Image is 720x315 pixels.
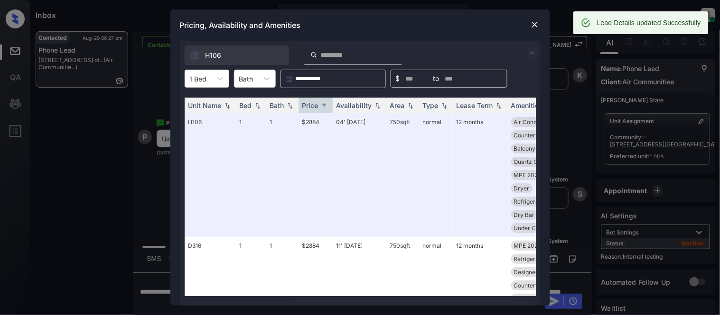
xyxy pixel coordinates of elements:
[406,102,415,109] img: sorting
[514,225,562,232] span: Under Cabinet L...
[514,185,530,192] span: Dryer
[319,102,329,109] img: sorting
[514,269,563,276] span: Designer Cabine...
[386,113,419,237] td: 750 sqft
[170,9,550,41] div: Pricing, Availability and Amenities
[419,113,453,237] td: normal
[373,102,383,109] img: sorting
[333,113,386,237] td: 04' [DATE]
[514,132,563,139] span: Countertops Gra...
[530,20,540,29] img: close
[302,101,318,109] div: Price
[285,102,295,109] img: sorting
[514,198,560,205] span: Refrigerator Wi...
[299,113,333,237] td: $2884
[310,51,318,59] img: icon-zuma
[514,171,567,179] span: MPE 2024 Landsc...
[190,51,200,60] img: icon-zuma
[514,295,536,302] span: Balcony
[514,158,559,165] span: Quartz Counters
[514,242,567,249] span: MPE 2025 Landsc...
[223,102,232,109] img: sorting
[527,47,538,59] img: icon-zuma
[457,101,493,109] div: Lease Term
[514,211,535,218] span: Dry Bar
[266,113,299,237] td: 1
[206,50,222,61] span: H106
[439,102,449,109] img: sorting
[337,101,372,109] div: Availability
[514,118,554,126] span: Air Conditioner
[423,101,439,109] div: Type
[253,102,262,109] img: sorting
[185,113,236,237] td: H106
[494,102,504,109] img: sorting
[188,101,222,109] div: Unit Name
[453,113,507,237] td: 12 months
[396,73,400,84] span: $
[597,14,701,31] div: Lead Details updated Successfully
[270,101,284,109] div: Bath
[511,101,543,109] div: Amenities
[236,113,266,237] td: 1
[514,282,563,289] span: Countertops Gra...
[514,255,560,262] span: Refrigerator Wi...
[433,73,439,84] span: to
[390,101,405,109] div: Area
[240,101,252,109] div: Bed
[514,145,536,152] span: Balcony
